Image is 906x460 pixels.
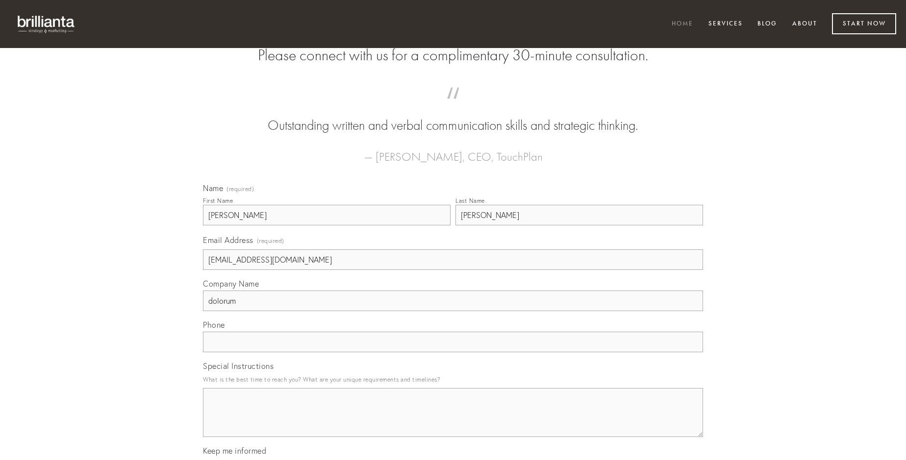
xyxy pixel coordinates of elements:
[219,97,687,135] blockquote: Outstanding written and verbal communication skills and strategic thinking.
[832,13,896,34] a: Start Now
[786,16,824,32] a: About
[219,135,687,167] figcaption: — [PERSON_NAME], CEO, TouchPlan
[226,186,254,192] span: (required)
[203,361,274,371] span: Special Instructions
[203,183,223,193] span: Name
[665,16,700,32] a: Home
[751,16,783,32] a: Blog
[203,46,703,65] h2: Please connect with us for a complimentary 30-minute consultation.
[257,234,284,247] span: (required)
[455,197,485,204] div: Last Name
[702,16,749,32] a: Services
[203,446,266,456] span: Keep me informed
[203,235,253,245] span: Email Address
[203,279,259,289] span: Company Name
[203,373,703,386] p: What is the best time to reach you? What are your unique requirements and timelines?
[219,97,687,116] span: “
[10,10,83,38] img: brillianta - research, strategy, marketing
[203,197,233,204] div: First Name
[203,320,225,330] span: Phone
